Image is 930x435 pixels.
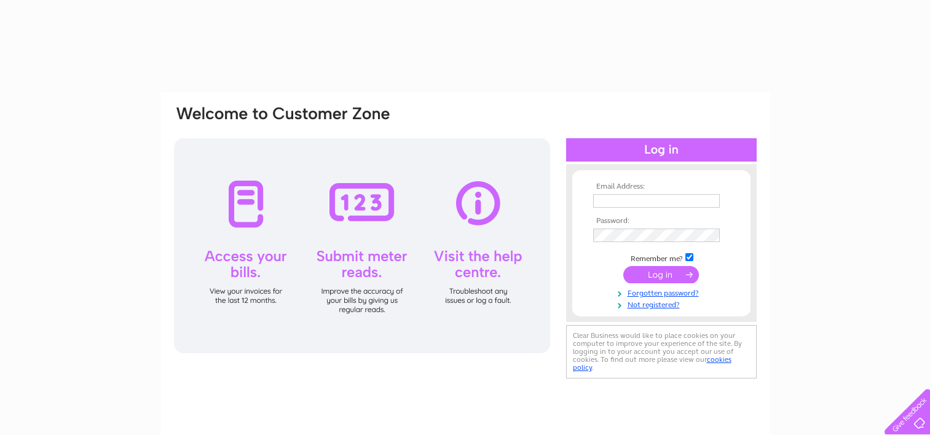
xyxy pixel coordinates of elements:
[590,217,733,225] th: Password:
[593,298,733,310] a: Not registered?
[623,266,699,283] input: Submit
[566,325,757,378] div: Clear Business would like to place cookies on your computer to improve your experience of the sit...
[593,286,733,298] a: Forgotten password?
[590,251,733,264] td: Remember me?
[590,182,733,191] th: Email Address:
[573,355,731,372] a: cookies policy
